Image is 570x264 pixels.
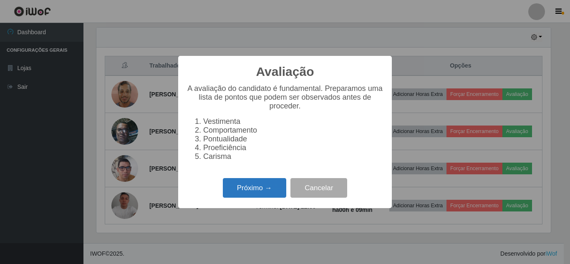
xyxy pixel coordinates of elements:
[256,64,314,79] h2: Avaliação
[203,135,383,143] li: Pontualidade
[290,178,347,198] button: Cancelar
[203,117,383,126] li: Vestimenta
[203,152,383,161] li: Carisma
[203,126,383,135] li: Comportamento
[203,143,383,152] li: Proeficiência
[187,84,383,111] p: A avaliação do candidato é fundamental. Preparamos uma lista de pontos que podem ser observados a...
[223,178,286,198] button: Próximo →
